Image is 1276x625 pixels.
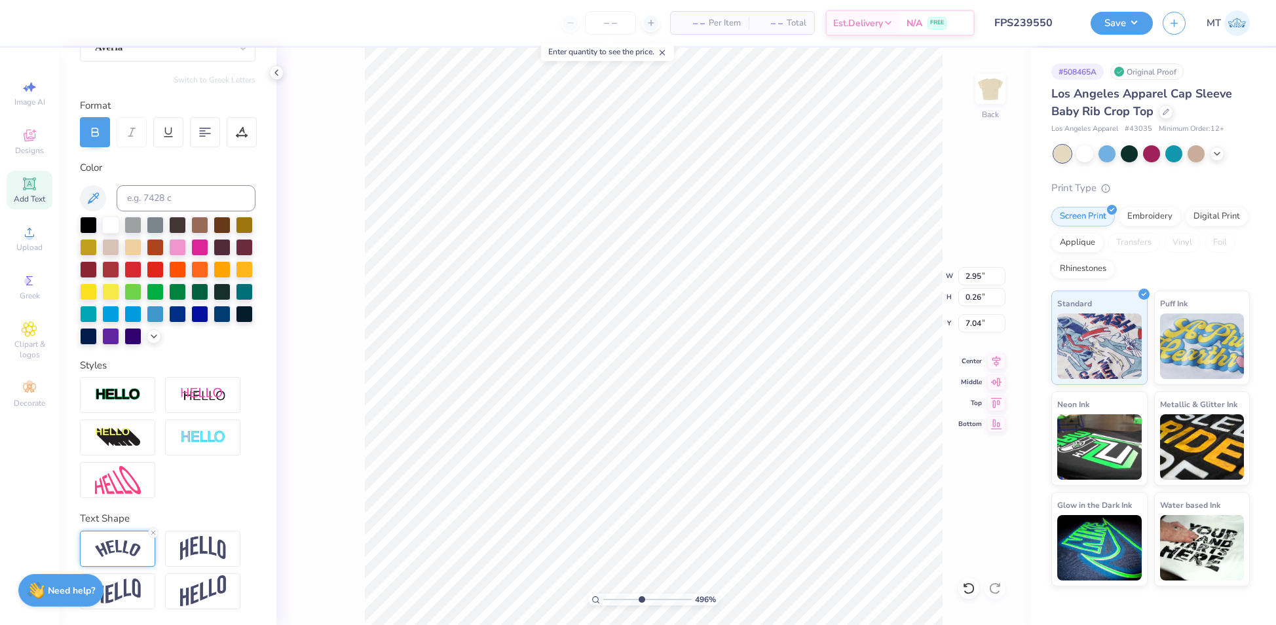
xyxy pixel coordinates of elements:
img: Puff Ink [1160,313,1245,379]
span: Water based Ink [1160,498,1220,512]
div: Original Proof [1110,63,1184,80]
div: Styles [80,358,255,373]
span: – – [679,16,705,30]
div: Vinyl [1164,233,1201,253]
img: Neon Ink [1057,414,1142,480]
img: Negative Space [180,430,226,445]
img: Standard [1057,313,1142,379]
img: Stroke [95,387,141,402]
span: Bottom [958,420,982,429]
span: Center [958,357,982,366]
div: Foil [1205,233,1235,253]
div: Embroidery [1119,207,1181,226]
span: N/A [907,16,922,30]
img: Free Distort [95,466,141,494]
input: Untitled Design [985,10,1081,36]
span: Standard [1057,296,1092,310]
img: Michelle Tapire [1224,10,1250,36]
img: Water based Ink [1160,515,1245,580]
a: MT [1207,10,1250,36]
input: e.g. 7428 c [117,185,255,211]
img: Arc [95,540,141,558]
span: Minimum Order: 12 + [1159,124,1224,135]
div: Applique [1051,233,1104,253]
img: Back [977,76,1004,102]
span: 496 % [695,594,716,605]
span: Middle [958,378,982,387]
div: Digital Print [1185,207,1248,226]
div: Rhinestones [1051,259,1115,279]
div: Color [80,160,255,175]
div: Text Shape [80,511,255,526]
span: Top [958,399,982,408]
div: # 508465A [1051,63,1104,80]
img: 3d Illusion [95,427,141,448]
span: Los Angeles Apparel [1051,124,1118,135]
span: Puff Ink [1160,296,1188,310]
span: Neon Ink [1057,397,1089,411]
img: Arch [180,536,226,561]
div: Format [80,98,257,113]
img: Flag [95,579,141,604]
img: Shadow [180,387,226,403]
span: MT [1207,16,1221,31]
button: Switch to Greek Letters [174,75,255,85]
strong: Need help? [48,584,95,597]
span: Greek [20,291,40,301]
img: Rise [180,575,226,607]
div: Enter quantity to see the price. [541,43,674,61]
div: Back [982,109,999,120]
img: Glow in the Dark Ink [1057,515,1142,580]
span: Image AI [14,97,45,107]
span: Est. Delivery [833,16,883,30]
span: Add Text [14,194,45,204]
span: Metallic & Glitter Ink [1160,397,1237,411]
button: Save [1091,12,1153,35]
span: Clipart & logos [7,339,52,360]
span: Per Item [709,16,741,30]
span: Los Angeles Apparel Cap Sleeve Baby Rib Crop Top [1051,86,1232,119]
img: Metallic & Glitter Ink [1160,414,1245,480]
input: – – [585,11,636,35]
span: Designs [15,145,44,156]
div: Transfers [1108,233,1160,253]
span: Decorate [14,398,45,408]
span: Glow in the Dark Ink [1057,498,1132,512]
div: Print Type [1051,181,1250,196]
span: Total [787,16,806,30]
span: FREE [930,18,944,27]
div: Screen Print [1051,207,1115,226]
span: # 43035 [1125,124,1152,135]
span: Upload [16,242,43,253]
span: – – [757,16,783,30]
